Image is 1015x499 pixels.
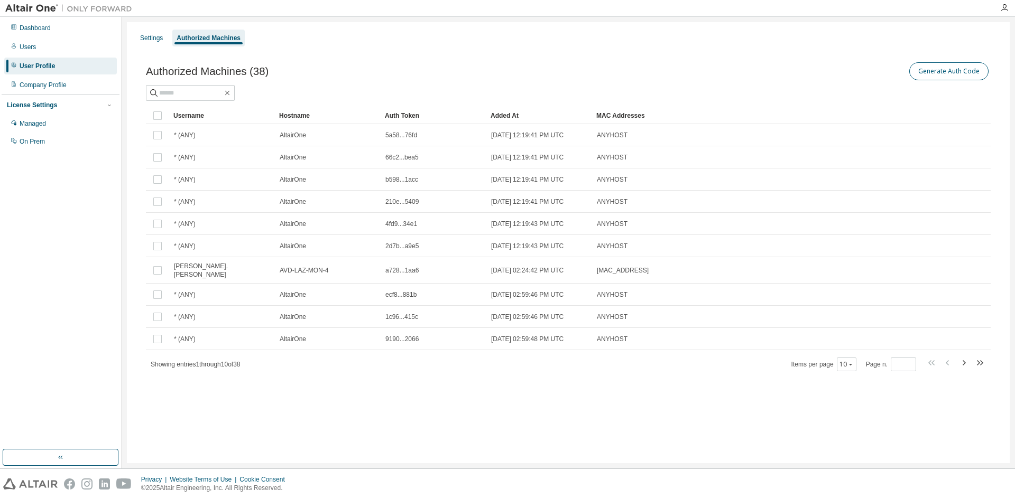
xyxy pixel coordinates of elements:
span: AltairOne [280,313,306,321]
span: * (ANY) [174,242,196,250]
span: ANYHOST [597,242,628,250]
span: 210e...5409 [385,197,419,206]
span: AltairOne [280,175,306,184]
span: ANYHOST [597,290,628,299]
img: altair_logo.svg [3,478,58,489]
div: Cookie Consent [239,475,291,484]
div: User Profile [20,62,55,70]
span: 1c96...415c [385,313,418,321]
div: MAC Addresses [596,107,880,124]
span: ANYHOST [597,131,628,139]
span: [DATE] 02:59:46 PM UTC [491,290,564,299]
div: Settings [140,34,163,42]
div: Hostname [279,107,376,124]
img: instagram.svg [81,478,93,489]
span: * (ANY) [174,335,196,343]
span: ANYHOST [597,335,628,343]
img: facebook.svg [64,478,75,489]
div: Managed [20,119,46,128]
button: 10 [839,360,854,369]
span: [DATE] 12:19:41 PM UTC [491,175,564,184]
span: [DATE] 12:19:43 PM UTC [491,242,564,250]
div: Privacy [141,475,170,484]
span: 9190...2066 [385,335,419,343]
button: Generate Auth Code [909,62,989,80]
span: AltairOne [280,131,306,139]
span: Items per page [791,357,856,371]
img: linkedin.svg [99,478,110,489]
span: * (ANY) [174,131,196,139]
span: [MAC_ADDRESS] [597,266,649,275]
span: Authorized Machines (38) [146,65,269,78]
span: AltairOne [280,197,306,206]
span: ecf8...881b [385,290,417,299]
span: [DATE] 12:19:43 PM UTC [491,220,564,228]
span: Page n. [866,357,916,371]
span: [DATE] 02:24:42 PM UTC [491,266,564,275]
img: youtube.svg [116,478,132,489]
div: Authorized Machines [177,34,241,42]
span: b598...1acc [385,175,418,184]
span: [DATE] 12:19:41 PM UTC [491,131,564,139]
span: AltairOne [280,290,306,299]
span: ANYHOST [597,175,628,184]
span: AltairOne [280,153,306,162]
span: * (ANY) [174,175,196,184]
span: [DATE] 12:19:41 PM UTC [491,197,564,206]
span: AVD-LAZ-MON-4 [280,266,328,275]
div: Auth Token [385,107,482,124]
span: 2d7b...a9e5 [385,242,419,250]
div: Username [173,107,271,124]
div: Dashboard [20,24,51,32]
span: a728...1aa6 [385,266,419,275]
div: License Settings [7,101,57,109]
span: * (ANY) [174,153,196,162]
div: Added At [491,107,588,124]
span: [DATE] 02:59:48 PM UTC [491,335,564,343]
span: * (ANY) [174,197,196,206]
p: © 2025 Altair Engineering, Inc. All Rights Reserved. [141,484,291,493]
span: ANYHOST [597,153,628,162]
span: AltairOne [280,335,306,343]
span: AltairOne [280,220,306,228]
span: ANYHOST [597,197,628,206]
span: 4fd9...34e1 [385,220,417,228]
div: Website Terms of Use [170,475,239,484]
span: [DATE] 02:59:46 PM UTC [491,313,564,321]
img: Altair One [5,3,137,14]
span: Showing entries 1 through 10 of 38 [151,361,241,368]
span: 66c2...bea5 [385,153,419,162]
div: On Prem [20,137,45,146]
div: Company Profile [20,81,67,89]
div: Users [20,43,36,51]
span: [DATE] 12:19:41 PM UTC [491,153,564,162]
span: ANYHOST [597,313,628,321]
span: 5a58...76fd [385,131,417,139]
span: * (ANY) [174,313,196,321]
span: * (ANY) [174,290,196,299]
span: * (ANY) [174,220,196,228]
span: [PERSON_NAME].[PERSON_NAME] [174,262,270,279]
span: AltairOne [280,242,306,250]
span: ANYHOST [597,220,628,228]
